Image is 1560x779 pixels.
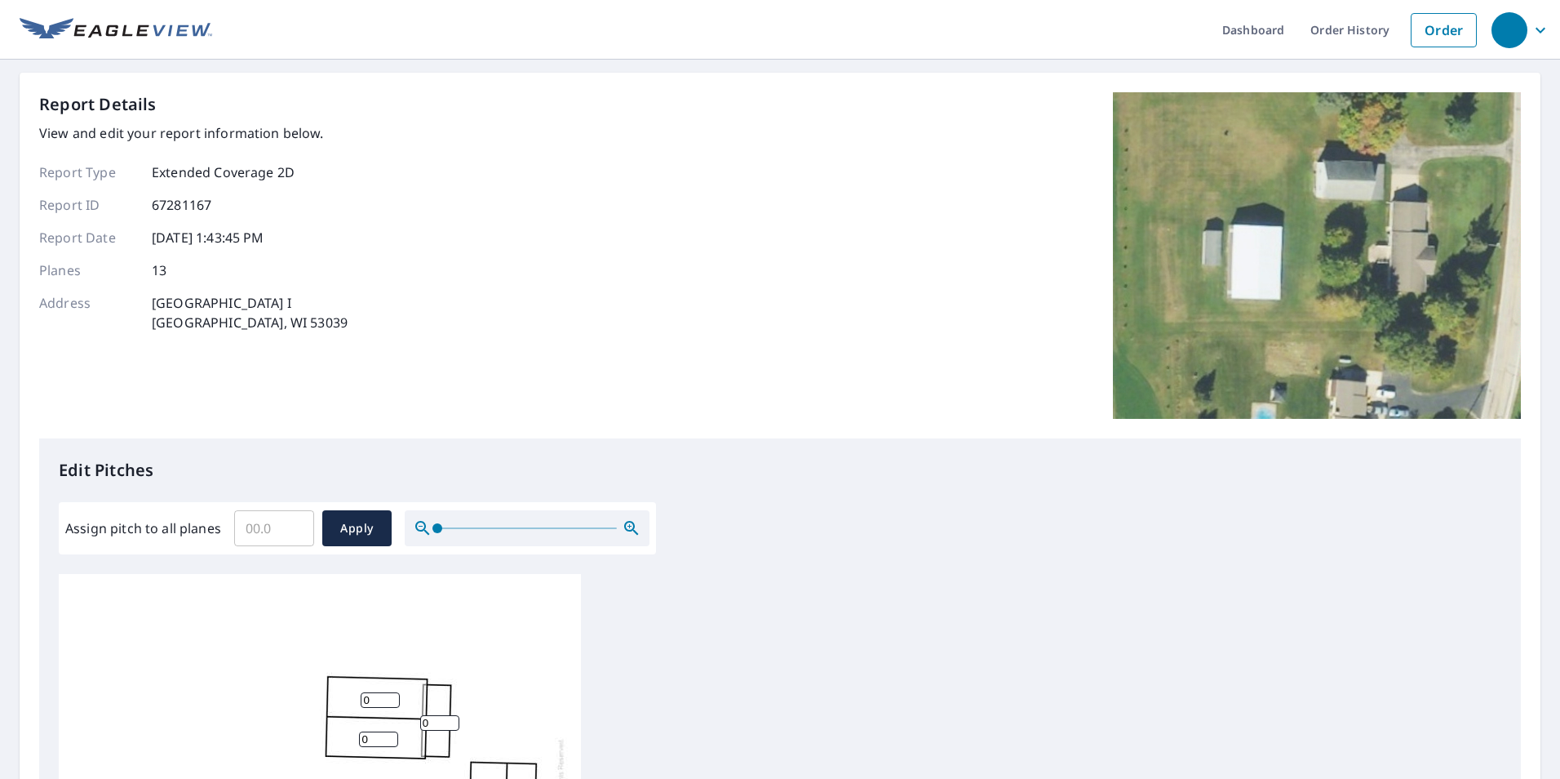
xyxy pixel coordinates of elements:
span: Apply [335,519,379,539]
img: EV Logo [20,18,212,42]
p: View and edit your report information below. [39,123,348,143]
p: Report Type [39,162,137,182]
p: 13 [152,260,166,280]
input: 00.0 [234,505,314,551]
p: Report Details [39,92,157,117]
p: Edit Pitches [59,458,1501,483]
p: [GEOGRAPHIC_DATA] I [GEOGRAPHIC_DATA], WI 53039 [152,293,348,332]
p: [DATE] 1:43:45 PM [152,228,264,247]
p: Report Date [39,228,137,247]
p: Planes [39,260,137,280]
p: Extended Coverage 2D [152,162,295,182]
p: Address [39,293,137,332]
p: Report ID [39,195,137,215]
a: Order [1411,13,1477,47]
img: Top image [1113,92,1521,419]
button: Apply [322,510,392,546]
p: 67281167 [152,195,211,215]
label: Assign pitch to all planes [65,519,221,538]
